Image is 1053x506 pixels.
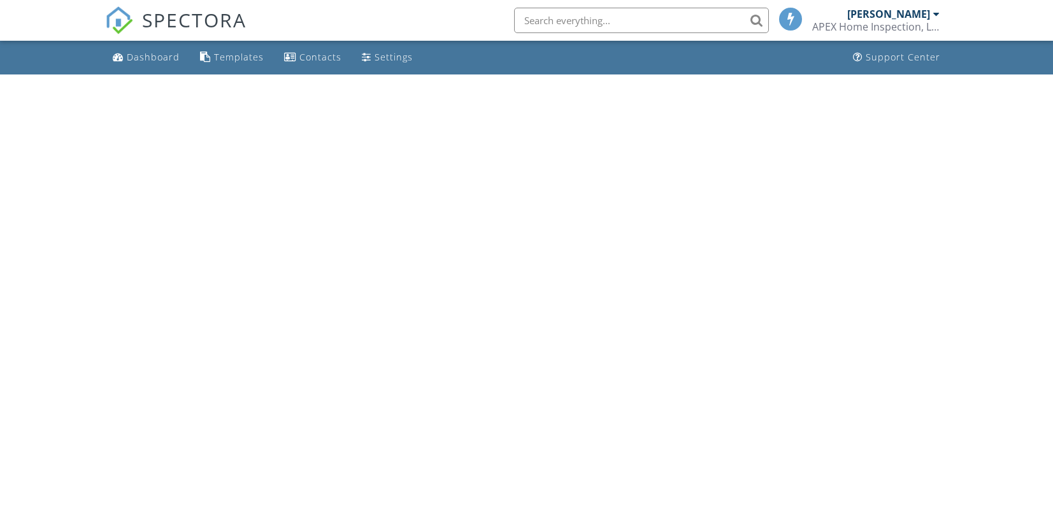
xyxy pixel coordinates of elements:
[357,46,418,69] a: Settings
[848,46,945,69] a: Support Center
[108,46,185,69] a: Dashboard
[105,6,133,34] img: The Best Home Inspection Software - Spectora
[866,51,940,63] div: Support Center
[375,51,413,63] div: Settings
[299,51,341,63] div: Contacts
[105,17,247,44] a: SPECTORA
[214,51,264,63] div: Templates
[514,8,769,33] input: Search everything...
[195,46,269,69] a: Templates
[847,8,930,20] div: [PERSON_NAME]
[812,20,940,33] div: APEX Home Inspection, LLC
[142,6,247,33] span: SPECTORA
[279,46,347,69] a: Contacts
[127,51,180,63] div: Dashboard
